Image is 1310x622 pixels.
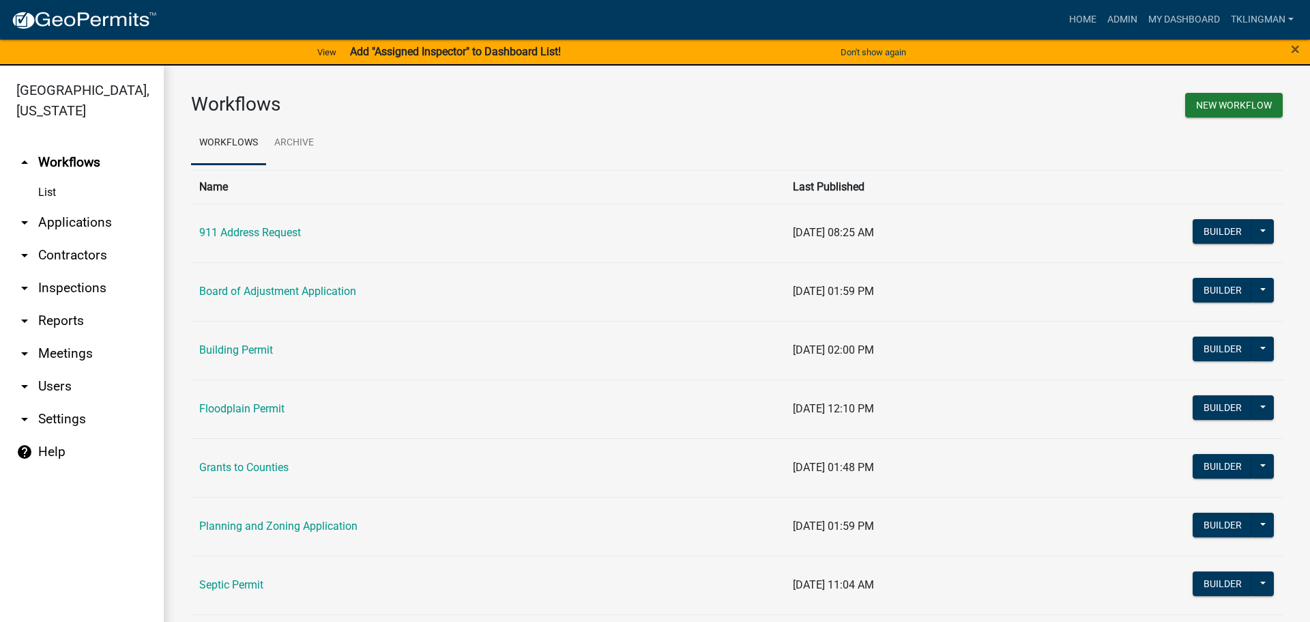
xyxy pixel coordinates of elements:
th: Last Published [785,170,1032,203]
button: Builder [1193,278,1253,302]
i: arrow_drop_down [16,345,33,362]
a: 911 Address Request [199,226,301,239]
h3: Workflows [191,93,727,116]
button: Builder [1193,513,1253,537]
button: New Workflow [1185,93,1283,117]
strong: Add "Assigned Inspector" to Dashboard List! [350,45,561,58]
a: Workflows [191,122,266,165]
a: Septic Permit [199,578,263,591]
button: Builder [1193,454,1253,479]
span: [DATE] 01:59 PM [793,520,874,533]
button: Close [1291,41,1300,57]
span: [DATE] 02:00 PM [793,343,874,356]
a: View [312,41,342,63]
i: help [16,444,33,460]
a: tklingman [1225,7,1299,33]
i: arrow_drop_down [16,247,33,264]
button: Builder [1193,571,1253,596]
a: Floodplain Permit [199,402,285,415]
a: Archive [266,122,322,165]
button: Builder [1193,219,1253,244]
button: Don't show again [835,41,912,63]
th: Name [191,170,785,203]
a: Board of Adjustment Application [199,285,356,298]
i: arrow_drop_down [16,411,33,427]
a: Admin [1102,7,1143,33]
i: arrow_drop_up [16,154,33,171]
span: [DATE] 12:10 PM [793,402,874,415]
a: Building Permit [199,343,273,356]
a: Grants to Counties [199,461,289,474]
span: [DATE] 08:25 AM [793,226,874,239]
a: My Dashboard [1143,7,1225,33]
i: arrow_drop_down [16,313,33,329]
span: [DATE] 01:48 PM [793,461,874,474]
a: Home [1064,7,1102,33]
i: arrow_drop_down [16,214,33,231]
a: Planning and Zoning Application [199,520,358,533]
span: × [1291,40,1300,59]
button: Builder [1193,337,1253,361]
i: arrow_drop_down [16,280,33,296]
span: [DATE] 11:04 AM [793,578,874,591]
i: arrow_drop_down [16,378,33,395]
span: [DATE] 01:59 PM [793,285,874,298]
button: Builder [1193,395,1253,420]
